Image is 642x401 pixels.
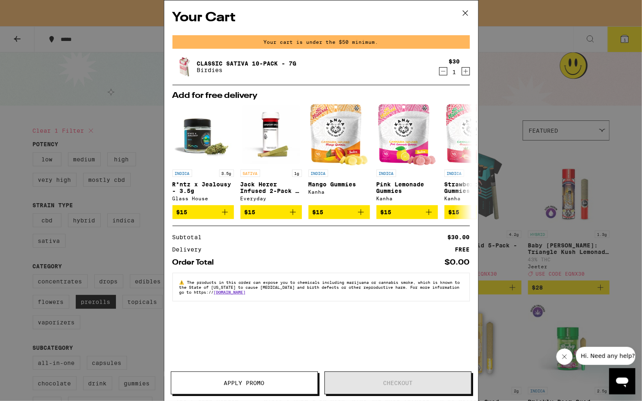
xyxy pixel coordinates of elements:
[172,259,220,266] div: Order Total
[448,234,470,240] div: $30.00
[197,60,297,67] a: Classic Sativa 10-Pack - 7g
[172,9,470,27] h2: Your Cart
[445,170,464,177] p: INDICA
[179,280,187,285] span: ⚠️
[309,205,370,219] button: Add to bag
[219,170,234,177] p: 3.5g
[172,104,234,205] a: Open page for R*ntz x Jealousy - 3.5g from Glass House
[445,181,506,194] p: Strawberry Gummies
[172,181,234,194] p: R*ntz x Jealousy - 3.5g
[377,170,396,177] p: INDICA
[381,209,392,215] span: $15
[240,104,302,205] a: Open page for Jack Herer Infused 2-Pack - 1g from Everyday
[172,35,470,49] div: Your cart is under the $50 minimum.
[446,104,504,165] img: Kanha - Strawberry Gummies
[240,196,302,201] div: Everyday
[245,209,256,215] span: $15
[214,290,246,295] a: [DOMAIN_NAME]
[462,67,470,75] button: Increment
[309,189,370,195] div: Kanha
[240,104,302,165] img: Everyday - Jack Herer Infused 2-Pack - 1g
[439,67,447,75] button: Decrement
[378,104,436,165] img: Kanha - Pink Lemonade Gummies
[172,92,470,100] h2: Add for free delivery
[240,181,302,194] p: Jack Herer Infused 2-Pack - 1g
[240,170,260,177] p: SATIVA
[449,58,460,65] div: $30
[224,380,265,386] span: Apply Promo
[172,104,234,165] img: Glass House - R*ntz x Jealousy - 3.5g
[313,209,324,215] span: $15
[383,380,413,386] span: Checkout
[377,104,438,205] a: Open page for Pink Lemonade Gummies from Kanha
[172,55,195,78] img: Classic Sativa 10-Pack - 7g
[609,368,635,394] iframe: Button to launch messaging window
[445,205,506,219] button: Add to bag
[240,205,302,219] button: Add to bag
[197,67,297,73] p: Birdies
[377,181,438,194] p: Pink Lemonade Gummies
[177,209,188,215] span: $15
[309,170,328,177] p: INDICA
[172,170,192,177] p: INDICA
[172,205,234,219] button: Add to bag
[455,247,470,252] div: FREE
[309,181,370,188] p: Mango Gummies
[445,259,470,266] div: $0.00
[445,104,506,205] a: Open page for Strawberry Gummies from Kanha
[172,196,234,201] div: Glass House
[324,372,472,394] button: Checkout
[292,170,302,177] p: 1g
[449,209,460,215] span: $15
[171,372,318,394] button: Apply Promo
[449,69,460,75] div: 1
[172,234,208,240] div: Subtotal
[377,205,438,219] button: Add to bag
[445,196,506,201] div: Kanha
[310,104,368,165] img: Kanha - Mango Gummies
[179,280,460,295] span: The products in this order can expose you to chemicals including marijuana or cannabis smoke, whi...
[172,247,208,252] div: Delivery
[576,347,635,365] iframe: Message from company
[377,196,438,201] div: Kanha
[309,104,370,205] a: Open page for Mango Gummies from Kanha
[556,349,573,365] iframe: Close message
